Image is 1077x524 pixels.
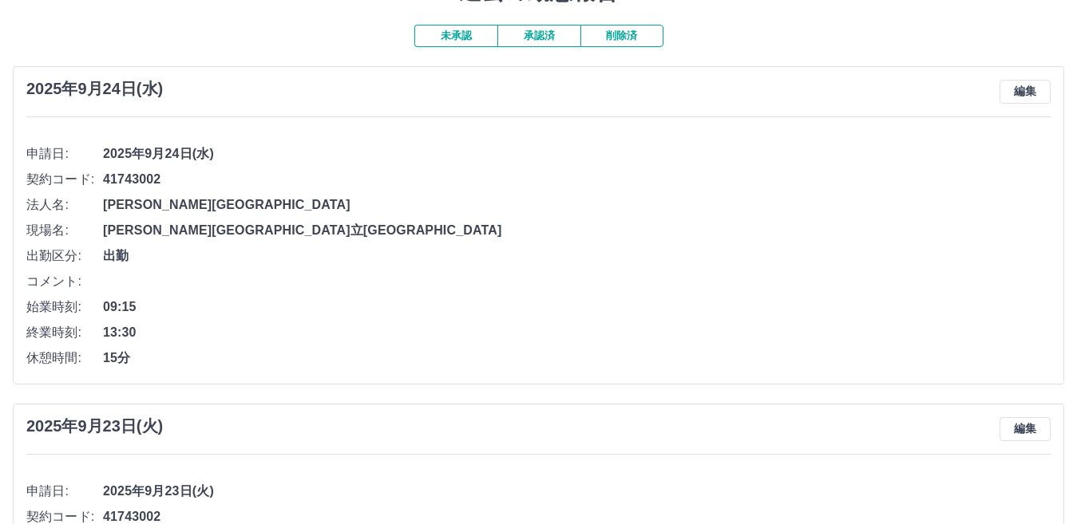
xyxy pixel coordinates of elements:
[103,323,1051,342] span: 13:30
[26,349,103,368] span: 休憩時間:
[103,246,1051,266] span: 出勤
[26,323,103,342] span: 終業時刻:
[26,221,103,240] span: 現場名:
[26,170,103,189] span: 契約コード:
[580,25,663,47] button: 削除済
[103,144,1051,164] span: 2025年9月24日(水)
[1000,417,1051,441] button: 編集
[103,195,1051,215] span: [PERSON_NAME][GEOGRAPHIC_DATA]
[103,349,1051,368] span: 15分
[1000,80,1051,104] button: 編集
[26,482,103,501] span: 申請日:
[26,297,103,317] span: 始業時刻:
[497,25,580,47] button: 承認済
[103,221,1051,240] span: [PERSON_NAME][GEOGRAPHIC_DATA]立[GEOGRAPHIC_DATA]
[103,170,1051,189] span: 41743002
[26,80,163,98] h3: 2025年9月24日(水)
[414,25,497,47] button: 未承認
[26,144,103,164] span: 申請日:
[103,297,1051,317] span: 09:15
[26,417,163,435] h3: 2025年9月23日(火)
[26,195,103,215] span: 法人名:
[26,246,103,266] span: 出勤区分:
[103,482,1051,501] span: 2025年9月23日(火)
[26,272,103,291] span: コメント:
